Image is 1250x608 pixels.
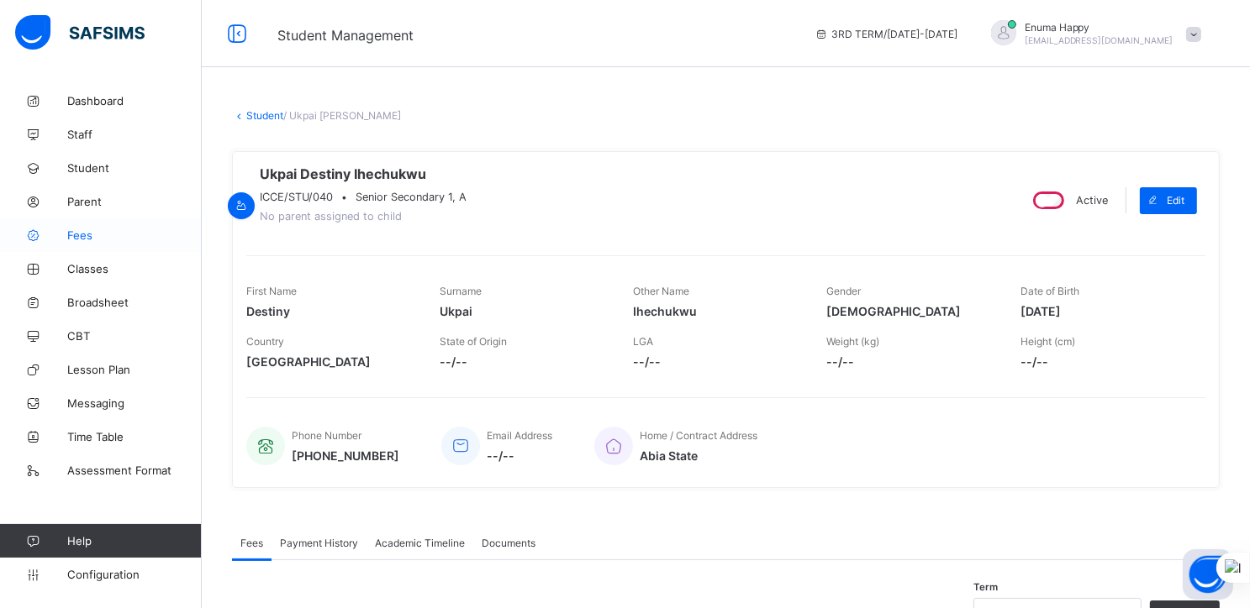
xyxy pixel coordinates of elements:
[260,191,333,203] span: ICCE/STU/040
[67,329,202,343] span: CBT
[246,109,283,122] a: Student
[260,191,467,203] div: •
[277,27,414,44] span: Student Management
[240,537,263,549] span: Fees
[67,363,202,376] span: Lesson Plan
[1025,35,1174,45] span: [EMAIL_ADDRESS][DOMAIN_NAME]
[260,165,467,182] span: Ukpai Destiny Ihechukwu
[67,262,202,275] span: Classes
[974,20,1210,48] div: EnumaHappy
[67,396,202,410] span: Messaging
[67,430,202,443] span: Time Table
[246,285,297,297] span: First Name
[67,464,202,477] span: Assessment Format
[1076,194,1108,207] span: Active
[67,568,201,581] span: Configuration
[482,537,535,549] span: Documents
[1183,549,1233,600] button: Open asap
[487,429,552,442] span: Email Address
[246,304,414,318] span: Destiny
[1021,304,1189,318] span: [DATE]
[67,195,202,208] span: Parent
[67,128,202,141] span: Staff
[633,354,801,369] span: --/--
[246,335,284,348] span: Country
[640,429,757,442] span: Home / Contract Address
[1021,285,1079,297] span: Date of Birth
[67,161,202,175] span: Student
[827,304,995,318] span: [DEMOGRAPHIC_DATA]
[280,537,358,549] span: Payment History
[246,354,414,369] span: [GEOGRAPHIC_DATA]
[67,94,202,107] span: Dashboard
[292,429,361,442] span: Phone Number
[283,109,401,122] span: / Ukpai [PERSON_NAME]
[67,534,201,548] span: Help
[440,335,507,348] span: State of Origin
[67,296,202,309] span: Broadsheet
[633,304,801,318] span: Ihechukwu
[356,191,467,203] span: Senior Secondary 1, A
[640,448,757,463] span: Abia State
[1025,21,1174,34] span: Enuma Happy
[440,304,608,318] span: Ukpai
[827,335,880,348] span: Weight (kg)
[1167,194,1184,207] span: Edit
[633,285,689,297] span: Other Name
[633,335,653,348] span: LGA
[375,537,465,549] span: Academic Timeline
[487,448,552,463] span: --/--
[1021,354,1189,369] span: --/--
[15,15,145,50] img: safsims
[1021,335,1075,348] span: Height (cm)
[827,285,862,297] span: Gender
[827,354,995,369] span: --/--
[260,210,402,223] span: No parent assigned to child
[973,581,998,593] span: Term
[292,448,399,463] span: [PHONE_NUMBER]
[67,228,202,242] span: Fees
[440,354,608,369] span: --/--
[815,28,957,40] span: session/term information
[440,285,482,297] span: Surname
